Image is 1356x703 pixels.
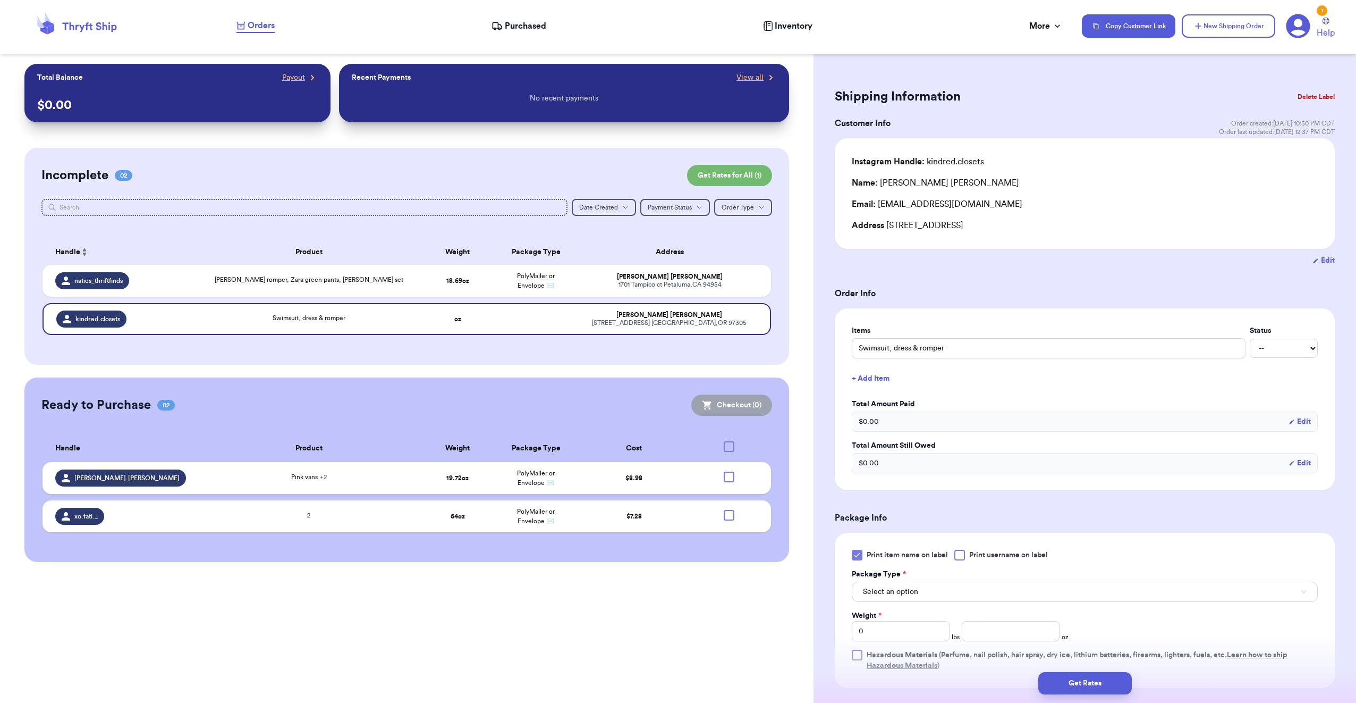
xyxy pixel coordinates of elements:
[273,315,345,321] span: Swimsuit, dress & romper
[640,199,710,216] button: Payment Status
[1062,633,1069,641] span: oz
[852,219,1318,232] div: [STREET_ADDRESS]
[1231,119,1335,128] span: Order created: [DATE] 10:50 PM CDT
[763,20,812,32] a: Inventory
[835,88,961,105] h2: Shipping Information
[157,400,175,411] span: 02
[248,19,275,32] span: Orders
[530,93,598,104] p: No recent payments
[859,458,879,468] span: $ 0.00
[575,239,772,265] th: Address
[867,550,948,560] span: Print item name on label
[236,19,275,33] a: Orders
[835,512,1335,524] h3: Package Info
[852,325,1245,336] label: Items
[648,204,692,211] span: Payment Status
[867,651,937,659] span: Hazardous Materials
[852,179,878,187] span: Name:
[282,72,318,83] a: Payout
[446,278,469,284] strong: 18.69 oz
[582,273,759,281] div: [PERSON_NAME] [PERSON_NAME]
[41,397,151,414] h2: Ready to Purchase
[1289,458,1311,468] button: Edit
[37,97,318,114] p: $ 0.00
[859,416,879,427] span: $ 0.00
[1317,5,1327,16] div: 1
[80,246,89,258] button: Sort ascending
[307,512,310,518] span: 2
[1293,85,1339,108] button: Delete Label
[282,72,305,83] span: Payout
[454,316,461,322] strong: oz
[491,20,546,32] a: Purchased
[75,315,120,323] span: kindred.closets
[736,72,764,83] span: View all
[115,170,132,181] span: 02
[74,277,123,285] span: naties_thriftfinds
[852,399,1318,409] label: Total Amount Paid
[419,239,497,265] th: Weight
[714,199,772,216] button: Order Type
[852,440,1318,451] label: Total Amount Still Owed
[1312,255,1335,266] button: Edit
[1082,14,1175,38] button: Copy Customer Link
[497,435,575,462] th: Package Type
[625,475,642,481] span: $ 8.98
[835,117,891,130] h3: Customer Info
[775,20,812,32] span: Inventory
[215,277,403,283] span: [PERSON_NAME] romper, Zara green pants, [PERSON_NAME] set
[37,72,83,83] p: Total Balance
[517,470,555,486] span: PolyMailer or Envelope ✉️
[1219,128,1335,136] span: Order last updated: [DATE] 12:37 PM CDT
[1182,14,1275,38] button: New Shipping Order
[74,512,98,521] span: xo.fati._
[41,167,108,184] h2: Incomplete
[952,633,960,641] span: lbs
[199,239,419,265] th: Product
[852,610,882,621] label: Weight
[1029,20,1063,32] div: More
[852,155,984,168] div: kindred.closets
[691,395,772,416] button: Checkout (0)
[867,651,1287,669] span: (Perfume, nail polish, hair spray, dry ice, lithium batteries, firearms, lighters, fuels, etc. )
[852,157,925,166] span: Instagram Handle:
[848,367,1322,390] button: + Add Item
[852,582,1318,602] button: Select an option
[1286,14,1310,38] a: 1
[969,550,1048,560] span: Print username on label
[852,198,1318,211] div: [EMAIL_ADDRESS][DOMAIN_NAME]
[1317,18,1335,39] a: Help
[852,221,884,230] span: Address
[852,200,876,208] span: Email:
[579,204,618,211] span: Date Created
[291,474,327,480] span: Pink vans
[199,435,419,462] th: Product
[505,20,546,32] span: Purchased
[517,273,555,289] span: PolyMailer or Envelope ✉️
[55,443,80,454] span: Handle
[352,72,411,83] p: Recent Payments
[497,239,575,265] th: Package Type
[835,287,1335,300] h3: Order Info
[852,177,1019,189] div: [PERSON_NAME] [PERSON_NAME]
[419,435,497,462] th: Weight
[1250,325,1318,336] label: Status
[55,247,80,258] span: Handle
[582,311,758,319] div: [PERSON_NAME] [PERSON_NAME]
[1317,27,1335,39] span: Help
[572,199,636,216] button: Date Created
[687,165,772,186] button: Get Rates for All (1)
[320,474,327,480] span: + 2
[736,72,776,83] a: View all
[446,475,469,481] strong: 19.72 oz
[852,569,906,580] label: Package Type
[1289,416,1311,427] button: Edit
[74,474,180,482] span: [PERSON_NAME].[PERSON_NAME]
[863,587,918,597] span: Select an option
[575,435,693,462] th: Cost
[582,319,758,327] div: [STREET_ADDRESS] [GEOGRAPHIC_DATA] , OR 97305
[41,199,567,216] input: Search
[582,281,759,289] div: 1701 Tampico ct Petaluma , CA 94954
[451,513,465,520] strong: 64 oz
[1038,672,1132,694] button: Get Rates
